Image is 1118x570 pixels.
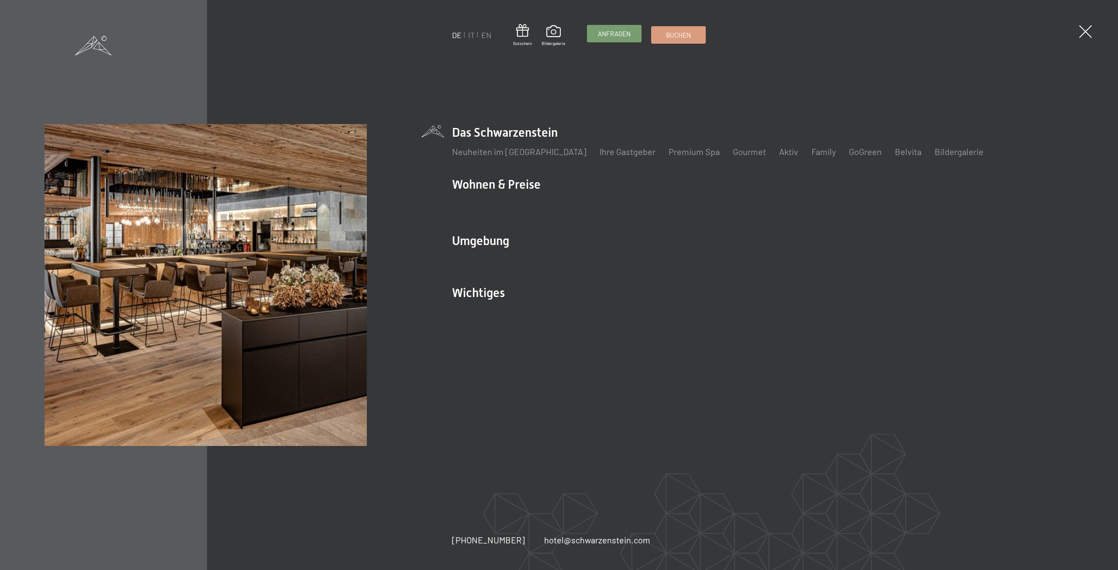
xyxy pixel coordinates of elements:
[544,534,650,546] a: hotel@schwarzenstein.com
[600,146,656,157] a: Ihre Gastgeber
[481,30,491,40] a: EN
[935,146,983,157] a: Bildergalerie
[468,30,475,40] a: IT
[45,124,366,446] img: Wellnesshotel Südtirol SCHWARZENSTEIN - Wellnessurlaub in den Alpen, Wandern und Wellness
[895,146,921,157] a: Belvita
[849,146,882,157] a: GoGreen
[452,535,525,545] span: [PHONE_NUMBER]
[669,146,720,157] a: Premium Spa
[652,27,705,43] a: Buchen
[779,146,798,157] a: Aktiv
[666,31,691,40] span: Buchen
[733,146,766,157] a: Gourmet
[542,25,565,46] a: Bildergalerie
[587,25,641,42] a: Anfragen
[452,534,525,546] a: [PHONE_NUMBER]
[513,24,532,46] a: Gutschein
[452,30,462,40] a: DE
[513,40,532,46] span: Gutschein
[598,29,631,38] span: Anfragen
[811,146,836,157] a: Family
[542,40,565,46] span: Bildergalerie
[452,146,587,157] a: Neuheiten im [GEOGRAPHIC_DATA]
